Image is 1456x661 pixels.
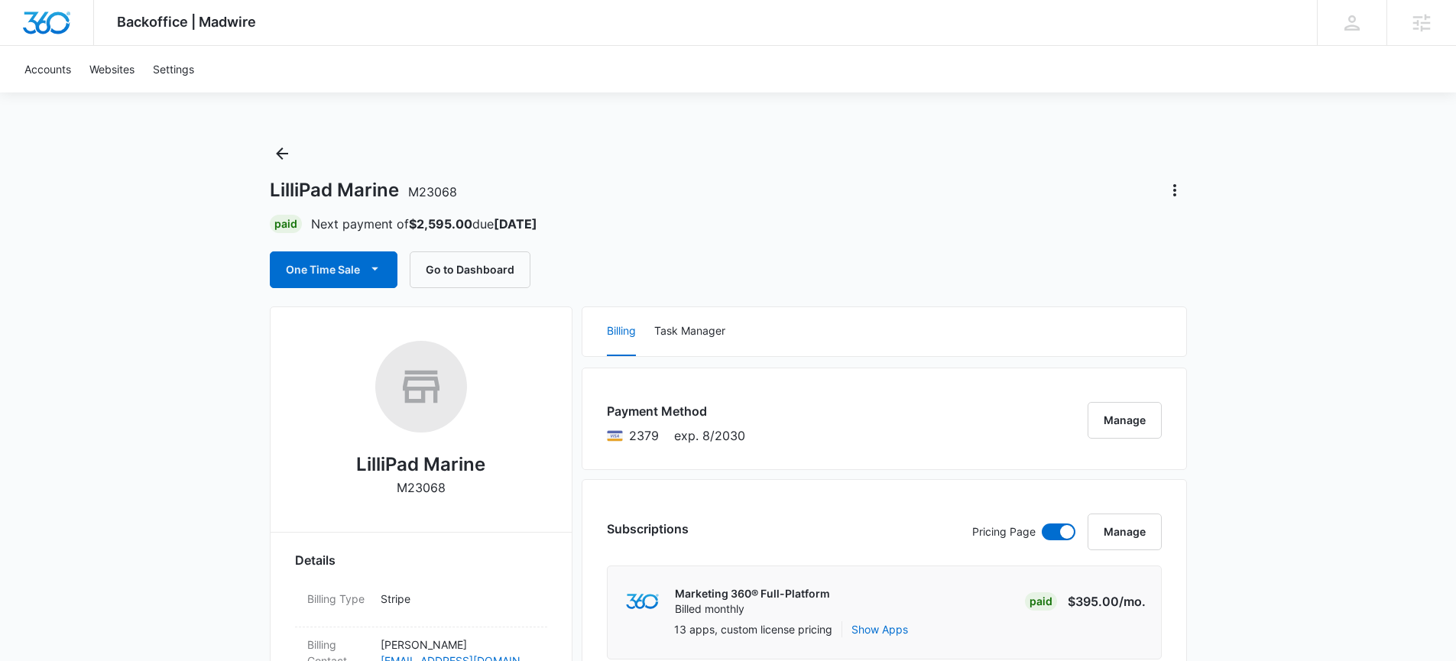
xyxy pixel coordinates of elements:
[144,46,203,92] a: Settings
[270,179,457,202] h1: LilliPad Marine
[1119,594,1146,609] span: /mo.
[626,594,659,610] img: marketing360Logo
[607,520,689,538] h3: Subscriptions
[1088,402,1162,439] button: Manage
[494,216,537,232] strong: [DATE]
[674,426,745,445] span: exp. 8/2030
[1163,178,1187,203] button: Actions
[607,402,745,420] h3: Payment Method
[607,307,636,356] button: Billing
[674,621,832,637] p: 13 apps, custom license pricing
[311,215,537,233] p: Next payment of due
[1025,592,1057,611] div: Paid
[675,601,830,617] p: Billed monthly
[1088,514,1162,550] button: Manage
[270,215,302,233] div: Paid
[80,46,144,92] a: Websites
[381,637,535,653] p: [PERSON_NAME]
[295,582,547,627] div: Billing TypeStripe
[851,621,908,637] button: Show Apps
[629,426,659,445] span: Visa ending with
[409,216,472,232] strong: $2,595.00
[295,551,336,569] span: Details
[675,586,830,601] p: Marketing 360® Full-Platform
[397,478,446,497] p: M23068
[117,14,256,30] span: Backoffice | Madwire
[972,523,1036,540] p: Pricing Page
[654,307,725,356] button: Task Manager
[1068,592,1146,611] p: $395.00
[410,251,530,288] button: Go to Dashboard
[307,591,368,607] dt: Billing Type
[408,184,457,199] span: M23068
[15,46,80,92] a: Accounts
[356,451,485,478] h2: LilliPad Marine
[381,591,535,607] p: Stripe
[270,141,294,166] button: Back
[270,251,397,288] button: One Time Sale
